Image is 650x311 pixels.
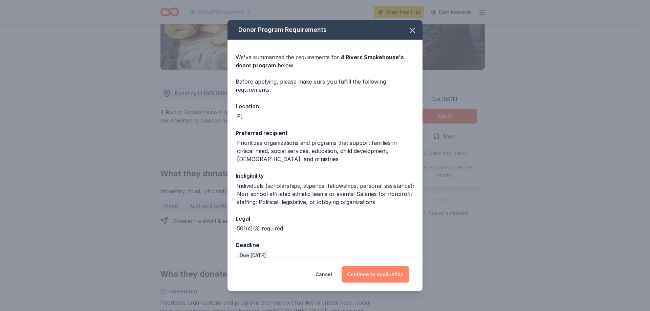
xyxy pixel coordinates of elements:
div: 501(c)(3) required [237,224,283,232]
div: Donor Program Requirements [227,20,422,40]
div: Prioritizes organizations and programs that support families in critical need, social services, e... [237,139,414,163]
div: Ineligibility [236,171,414,180]
div: Before applying, please make sure you fulfill the following requirements: [236,77,414,94]
div: Preferred recipient [236,129,414,137]
button: Continue to application [342,266,409,283]
div: Individuals (scholarships, stipends, fellowships, personal assistance); Non-school affiliated ath... [237,182,414,206]
div: FL [237,112,243,120]
div: Due [DATE] [237,251,268,260]
div: We've summarized the requirements for below. [236,53,414,69]
div: Legal [236,214,414,223]
div: Deadline [236,241,414,249]
div: Location [236,102,414,111]
button: Cancel [316,266,332,283]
